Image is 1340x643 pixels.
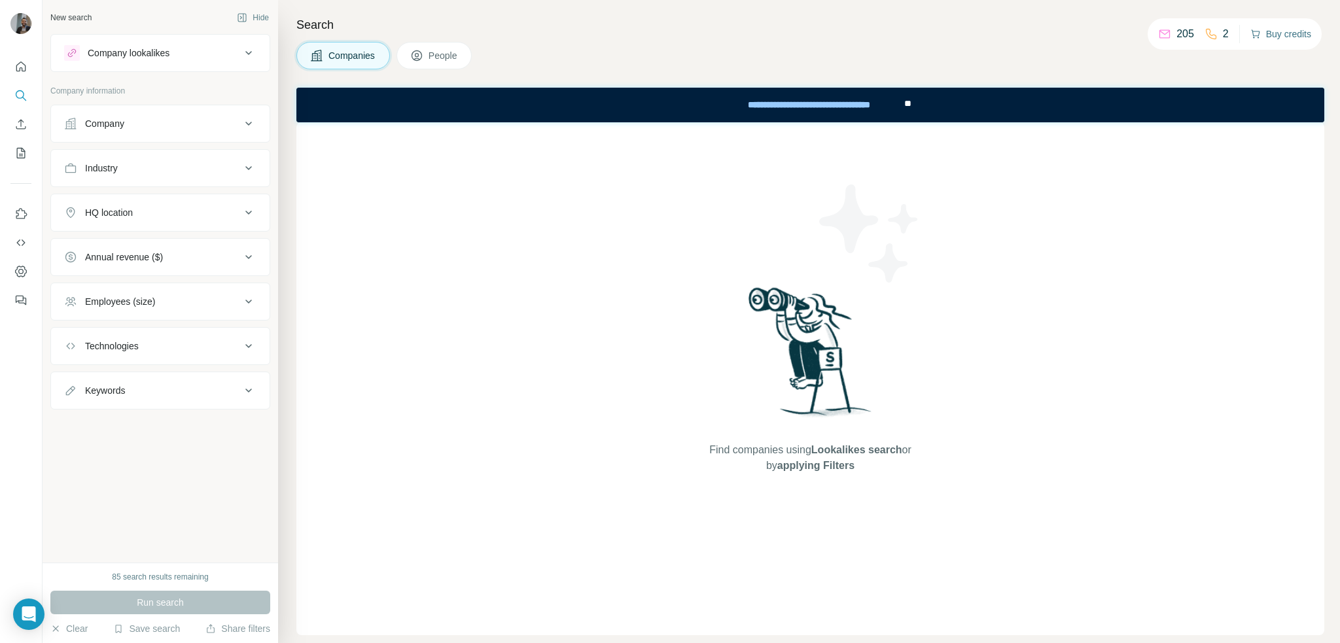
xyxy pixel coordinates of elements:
img: Avatar [10,13,31,34]
button: Dashboard [10,260,31,283]
div: Keywords [85,384,125,397]
div: New search [50,12,92,24]
div: Industry [85,162,118,175]
span: People [429,49,459,62]
button: Company [51,108,270,139]
div: Technologies [85,339,139,353]
button: Share filters [205,622,270,635]
button: Keywords [51,375,270,406]
span: Lookalikes search [811,444,902,455]
button: Employees (size) [51,286,270,317]
div: Open Intercom Messenger [13,599,44,630]
button: Clear [50,622,88,635]
button: Company lookalikes [51,37,270,69]
button: Feedback [10,288,31,312]
button: HQ location [51,197,270,228]
button: Buy credits [1250,25,1311,43]
div: Annual revenue ($) [85,251,163,264]
p: Company information [50,85,270,97]
span: Companies [328,49,376,62]
button: Technologies [51,330,270,362]
button: Industry [51,152,270,184]
p: 2 [1223,26,1229,42]
button: Quick start [10,55,31,78]
div: Employees (size) [85,295,155,308]
button: Search [10,84,31,107]
button: Use Surfe on LinkedIn [10,202,31,226]
button: Hide [228,8,278,27]
button: Enrich CSV [10,113,31,136]
button: Save search [113,622,180,635]
button: Use Surfe API [10,231,31,254]
h4: Search [296,16,1324,34]
div: HQ location [85,206,133,219]
img: Surfe Illustration - Woman searching with binoculars [743,284,879,430]
span: applying Filters [777,460,855,471]
button: Annual revenue ($) [51,241,270,273]
div: Company [85,117,124,130]
button: My lists [10,141,31,165]
iframe: Banner [296,88,1324,122]
div: Company lookalikes [88,46,169,60]
p: 205 [1176,26,1194,42]
span: Find companies using or by [705,442,915,474]
div: 85 search results remaining [112,571,208,583]
img: Surfe Illustration - Stars [811,175,928,292]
